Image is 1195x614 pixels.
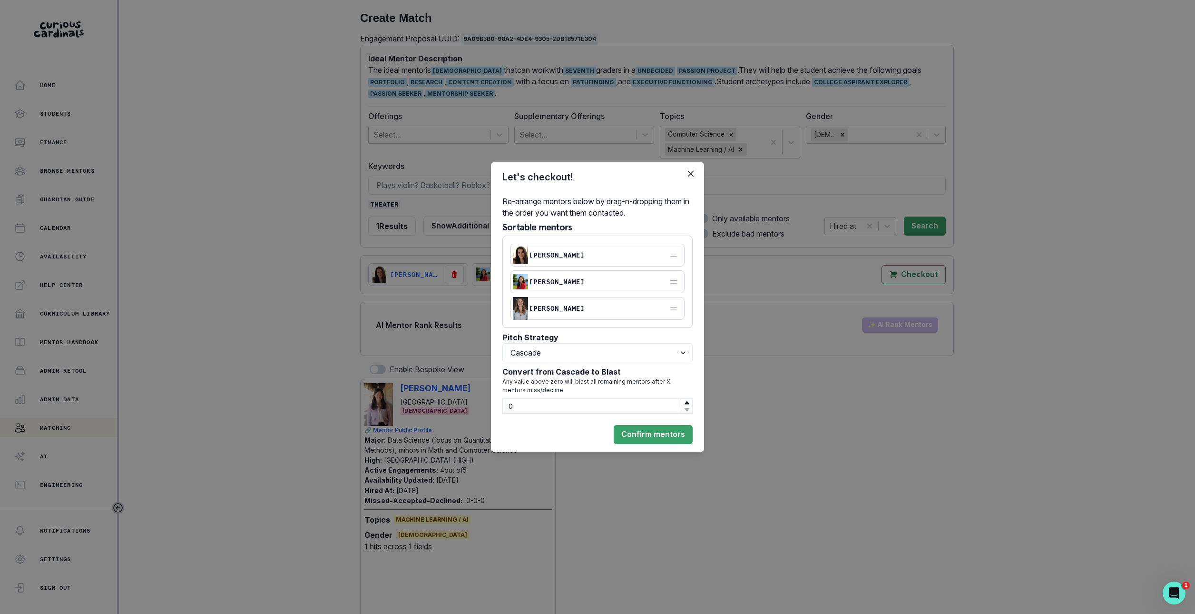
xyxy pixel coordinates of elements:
[502,332,693,343] p: Pitch Strategy
[1163,582,1185,604] iframe: Intercom live chat
[502,196,693,222] p: Re-arrange mentors below by drag-n-dropping them in the order you want them contacted.
[510,297,685,320] div: Picture of Ursula Horn[PERSON_NAME]
[683,166,698,181] button: Close
[1182,582,1190,589] span: 1
[510,270,685,293] div: Picture of Alessandra Mariano[PERSON_NAME]
[614,425,693,444] button: Confirm mentors
[513,247,528,264] img: Picture of Anya Von Diessl
[513,297,528,320] img: Picture of Ursula Horn
[529,251,585,259] p: [PERSON_NAME]
[529,305,585,312] p: [PERSON_NAME]
[502,222,693,236] p: Sortable mentors
[513,274,528,289] img: Picture of Alessandra Mariano
[529,278,585,286] p: [PERSON_NAME]
[510,244,685,267] div: Picture of Anya Von Diessl[PERSON_NAME]
[491,162,704,192] header: Let's checkout!
[502,377,693,398] p: Any value above zero will blast all remaining mentors after X mentors miss/decline
[502,366,693,377] p: Convert from Cascade to Blast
